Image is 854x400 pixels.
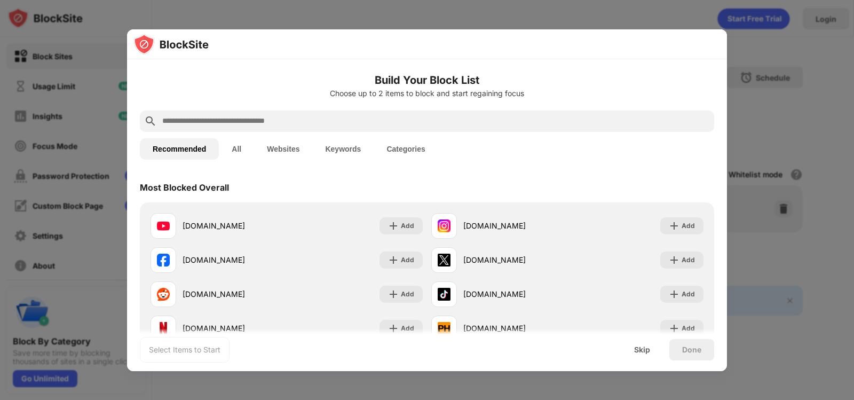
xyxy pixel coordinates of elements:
div: Skip [634,346,650,354]
div: [DOMAIN_NAME] [183,220,287,231]
img: favicons [438,322,450,335]
button: Keywords [312,138,374,160]
div: [DOMAIN_NAME] [463,323,567,334]
div: [DOMAIN_NAME] [183,323,287,334]
div: Choose up to 2 items to block and start regaining focus [140,89,714,98]
img: favicons [157,254,170,266]
div: Add [401,255,414,265]
div: [DOMAIN_NAME] [463,220,567,231]
img: favicons [438,288,450,301]
img: favicons [157,322,170,335]
img: favicons [157,288,170,301]
img: logo-blocksite.svg [133,34,209,55]
div: Add [682,289,695,300]
button: Websites [254,138,312,160]
img: favicons [438,219,450,232]
button: Recommended [140,138,219,160]
div: Add [401,323,414,334]
div: Select Items to Start [149,344,220,355]
div: [DOMAIN_NAME] [183,254,287,265]
img: favicons [157,219,170,232]
div: [DOMAIN_NAME] [463,288,567,300]
img: search.svg [144,115,157,128]
div: [DOMAIN_NAME] [463,254,567,265]
img: favicons [438,254,450,266]
div: Add [401,221,414,231]
h6: Build Your Block List [140,72,714,88]
div: Add [682,255,695,265]
div: Done [682,346,701,354]
div: Add [401,289,414,300]
div: Most Blocked Overall [140,182,229,193]
div: [DOMAIN_NAME] [183,288,287,300]
button: All [219,138,254,160]
div: Add [682,323,695,334]
div: Add [682,221,695,231]
button: Categories [374,138,438,160]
